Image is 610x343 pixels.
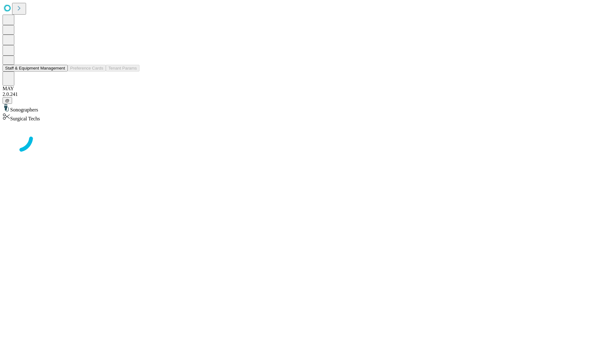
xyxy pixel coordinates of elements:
[3,65,68,71] button: Staff & Equipment Management
[3,97,12,104] button: @
[68,65,106,71] button: Preference Cards
[3,113,607,122] div: Surgical Techs
[5,98,10,103] span: @
[3,104,607,113] div: Sonographers
[3,86,607,91] div: MAY
[3,91,607,97] div: 2.0.241
[106,65,139,71] button: Tenant Params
